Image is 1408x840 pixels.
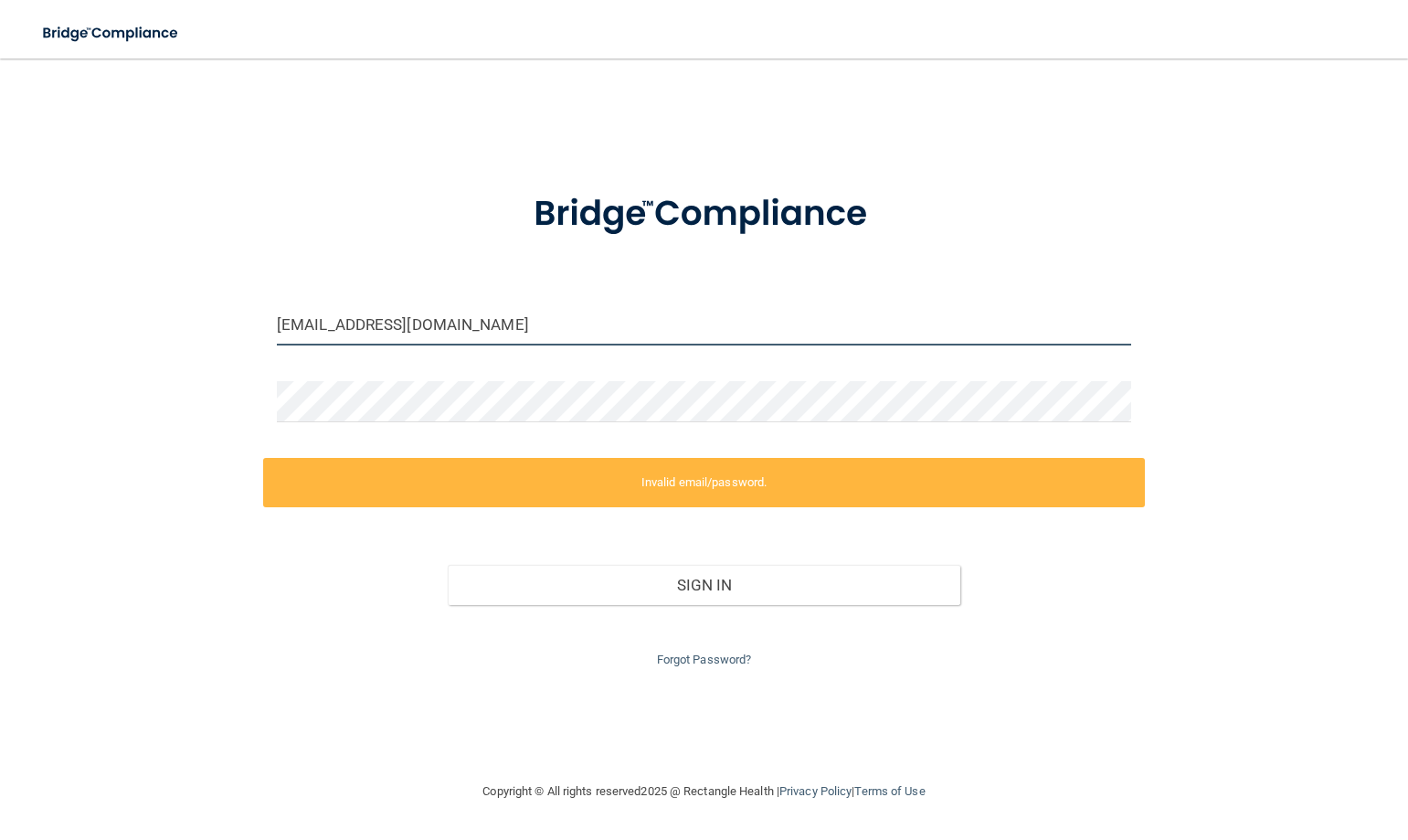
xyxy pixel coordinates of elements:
a: Forgot Password? [657,653,752,666]
img: bridge_compliance_login_screen.278c3ca4.svg [497,168,911,261]
a: Privacy Policy [779,784,852,798]
input: Email [277,304,1131,346]
div: Copyright © All rights reserved 2025 @ Rectangle Health | | [371,762,1038,821]
label: Invalid email/password. [263,458,1145,507]
iframe: Drift Widget Chat Controller [1092,710,1386,783]
a: Terms of Use [854,784,925,798]
img: bridge_compliance_login_screen.278c3ca4.svg [27,15,196,52]
button: Sign In [448,565,960,605]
